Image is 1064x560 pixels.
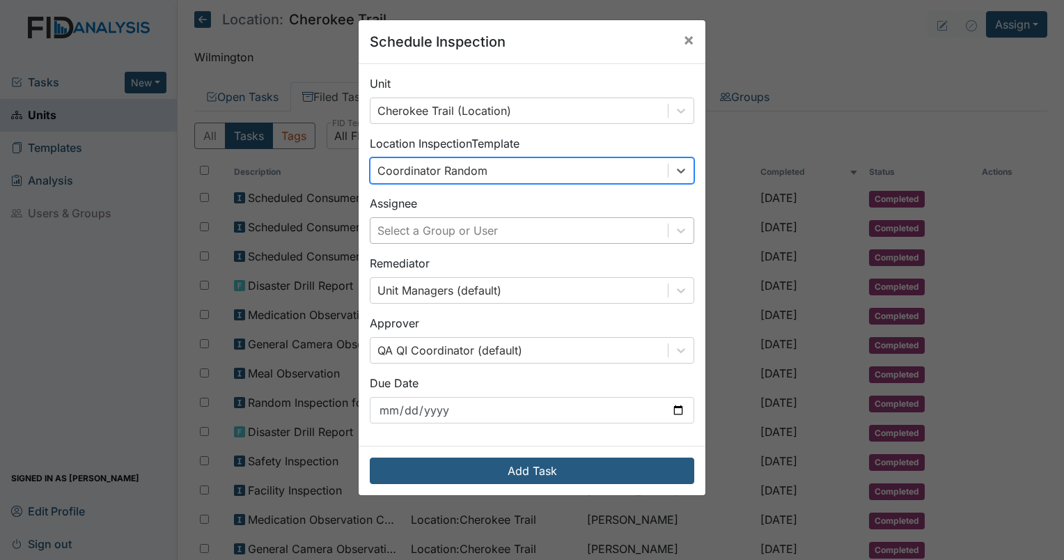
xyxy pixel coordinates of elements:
[370,255,430,272] label: Remediator
[370,75,391,92] label: Unit
[672,20,705,59] button: Close
[370,31,506,52] h5: Schedule Inspection
[377,222,498,239] div: Select a Group or User
[370,315,419,332] label: Approver
[377,102,511,119] div: Cherokee Trail (Location)
[377,162,487,179] div: Coordinator Random
[377,342,522,359] div: QA QI Coordinator (default)
[370,375,418,391] label: Due Date
[683,29,694,49] span: ×
[377,282,501,299] div: Unit Managers (default)
[370,458,694,484] button: Add Task
[370,135,519,152] label: Location Inspection Template
[370,195,417,212] label: Assignee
